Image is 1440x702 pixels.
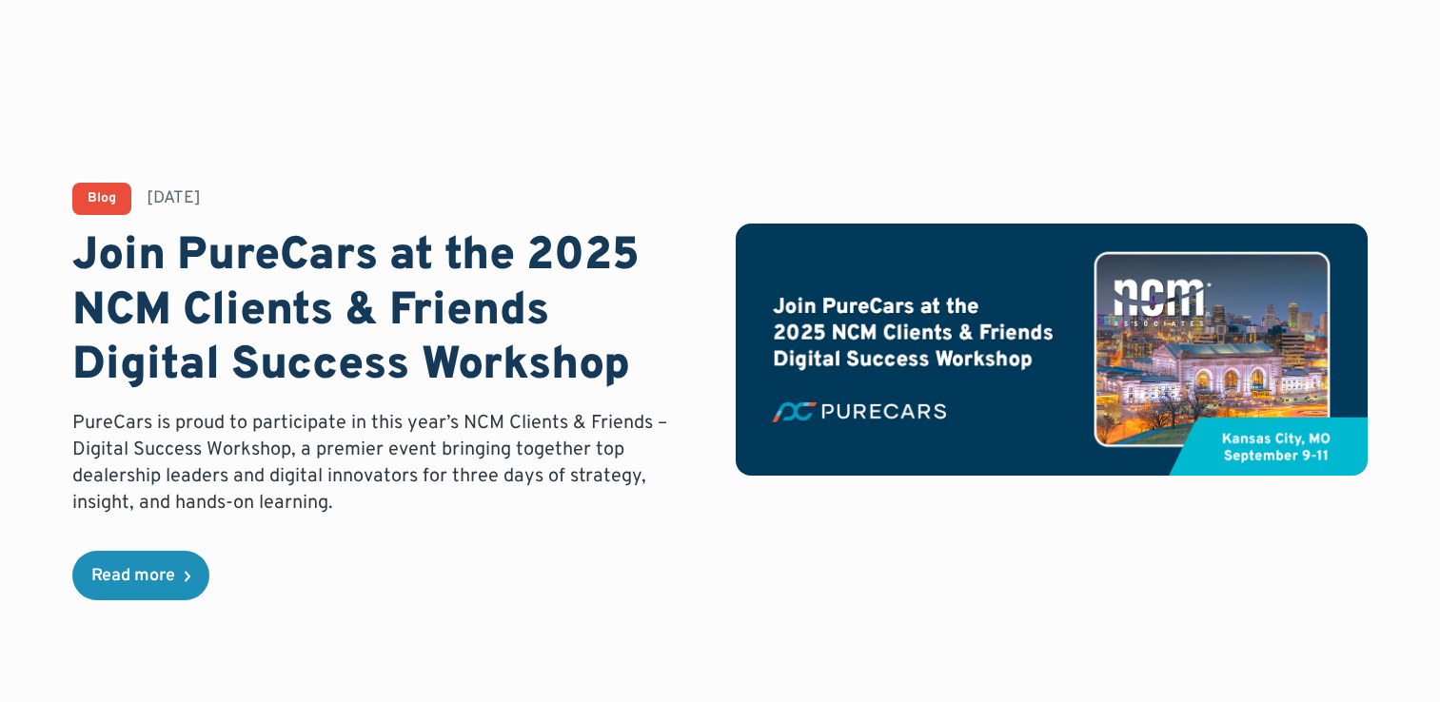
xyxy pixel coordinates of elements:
p: PureCars is proud to participate in this year’s NCM Clients & Friends – Digital Success Workshop,... [72,410,705,517]
div: Read more [91,568,175,585]
div: [DATE] [147,186,201,210]
h1: Join PureCars at the 2025 NCM Clients & Friends Digital Success Workshop [72,230,705,395]
a: Read more [72,551,209,600]
div: Blog [88,192,116,205]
